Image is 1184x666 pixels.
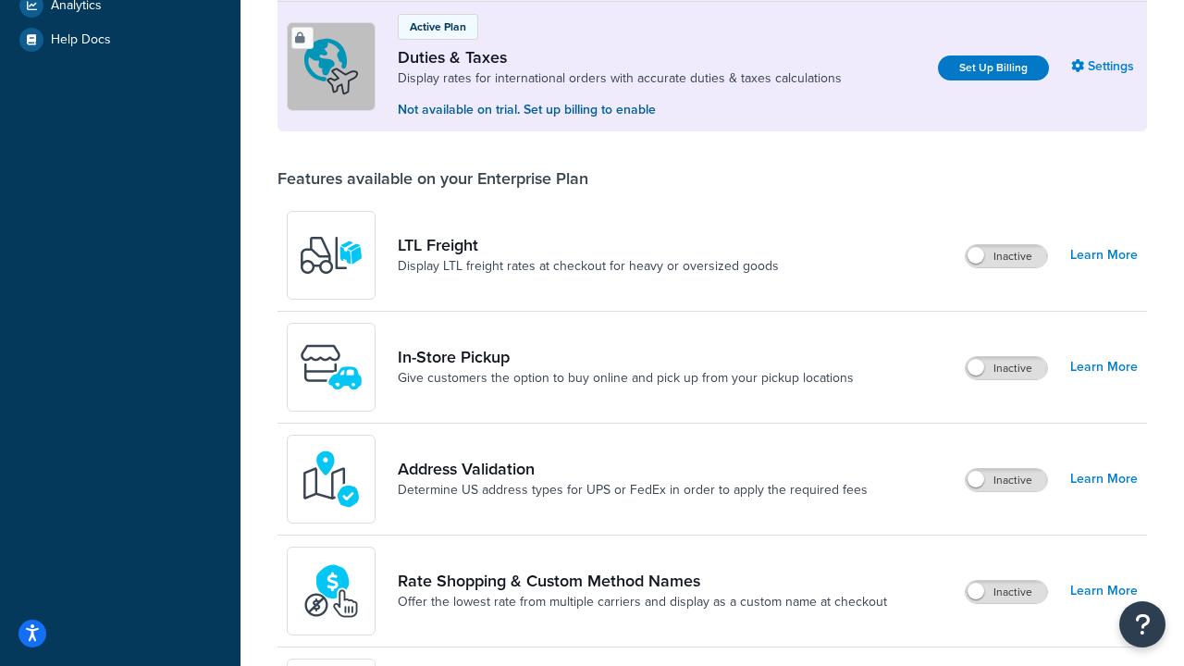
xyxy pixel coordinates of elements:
img: icon-duo-feat-rate-shopping-ecdd8bed.png [299,559,364,623]
img: wfgcfpwTIucLEAAAAASUVORK5CYII= [299,335,364,400]
a: LTL Freight [398,235,779,255]
a: Determine US address types for UPS or FedEx in order to apply the required fees [398,481,868,499]
button: Open Resource Center [1119,601,1165,647]
a: In-Store Pickup [398,347,854,367]
a: Address Validation [398,459,868,479]
label: Inactive [966,357,1047,379]
img: kIG8fy0lQAAAABJRU5ErkJggg== [299,447,364,512]
a: Give customers the option to buy online and pick up from your pickup locations [398,369,854,388]
img: y79ZsPf0fXUFUhFXDzUgf+ktZg5F2+ohG75+v3d2s1D9TjoU8PiyCIluIjV41seZevKCRuEjTPPOKHJsQcmKCXGdfprl3L4q7... [299,223,364,288]
a: Display rates for international orders with accurate duties & taxes calculations [398,69,842,88]
p: Active Plan [410,18,466,35]
a: Rate Shopping & Custom Method Names [398,571,887,591]
a: Learn More [1070,354,1138,380]
a: Learn More [1070,466,1138,492]
span: Help Docs [51,32,111,48]
a: Help Docs [14,23,227,56]
a: Set Up Billing [938,55,1049,80]
label: Inactive [966,245,1047,267]
a: Settings [1071,54,1138,80]
a: Learn More [1070,242,1138,268]
label: Inactive [966,581,1047,603]
a: Display LTL freight rates at checkout for heavy or oversized goods [398,257,779,276]
div: Features available on your Enterprise Plan [277,168,588,189]
a: Offer the lowest rate from multiple carriers and display as a custom name at checkout [398,593,887,611]
p: Not available on trial. Set up billing to enable [398,100,842,120]
a: Learn More [1070,578,1138,604]
label: Inactive [966,469,1047,491]
a: Duties & Taxes [398,47,842,68]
